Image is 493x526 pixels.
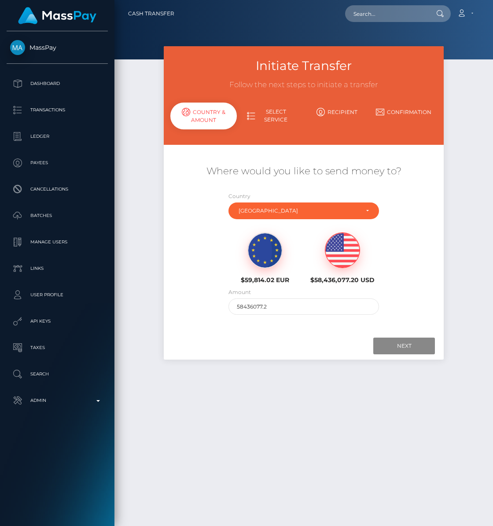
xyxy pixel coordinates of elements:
[7,205,108,227] a: Batches
[10,235,104,249] p: Manage Users
[7,99,108,121] a: Transactions
[371,104,438,120] a: Confirmation
[10,209,104,222] p: Batches
[228,288,251,296] label: Amount
[10,40,25,55] img: MassPay
[7,257,108,280] a: Links
[7,152,108,174] a: Payees
[170,165,438,178] h5: Where would you like to send money to?
[7,284,108,306] a: User Profile
[310,276,375,284] h6: $58,436,077.20 USD
[7,337,108,359] a: Taxes
[237,104,304,127] a: Select Service
[10,341,104,354] p: Taxes
[239,207,358,214] div: [GEOGRAPHIC_DATA]
[10,262,104,275] p: Links
[10,368,104,381] p: Search
[228,298,379,315] input: Amount to send in USD (Maximum: 58436077.2)
[10,103,104,117] p: Transactions
[128,4,174,23] a: Cash Transfer
[232,276,297,284] h6: $59,814.02 EUR
[7,390,108,412] a: Admin
[248,233,282,268] img: EUR.png
[228,192,250,200] label: Country
[10,315,104,328] p: API Keys
[7,363,108,385] a: Search
[325,233,360,268] img: USD.png
[10,130,104,143] p: Ledger
[10,156,104,169] p: Payees
[170,103,237,129] div: Country & Amount
[10,288,104,302] p: User Profile
[7,44,108,51] span: MassPay
[373,338,435,354] input: Next
[7,231,108,253] a: Manage Users
[10,394,104,407] p: Admin
[7,125,108,147] a: Ledger
[345,5,428,22] input: Search...
[228,202,379,219] button: Philippines
[10,183,104,196] p: Cancellations
[304,104,371,120] a: Recipient
[7,73,108,95] a: Dashboard
[18,7,96,24] img: MassPay Logo
[170,80,438,90] h3: Follow the next steps to initiate a transfer
[7,178,108,200] a: Cancellations
[10,77,104,90] p: Dashboard
[7,310,108,332] a: API Keys
[170,57,438,74] h3: Initiate Transfer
